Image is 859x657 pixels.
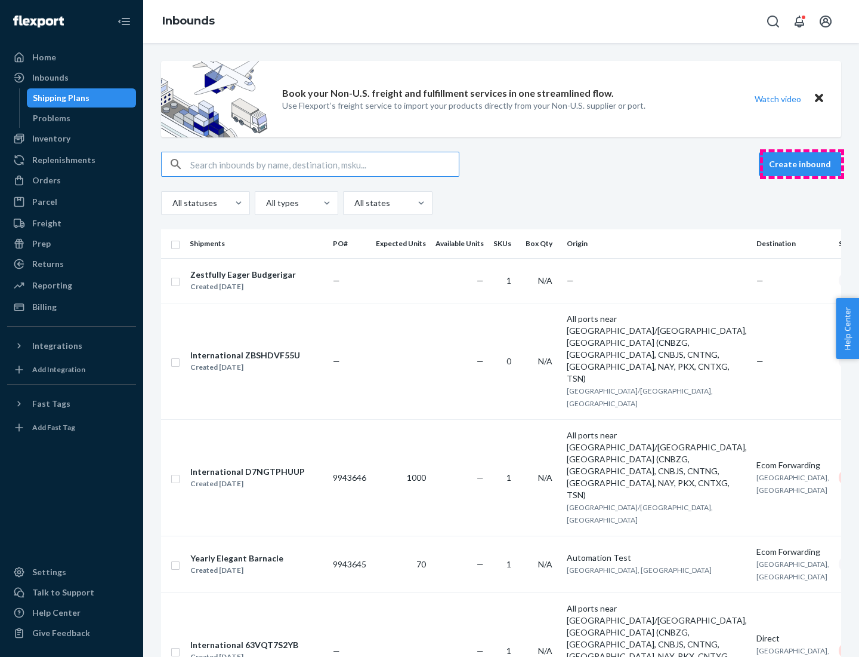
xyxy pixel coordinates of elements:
[32,422,75,432] div: Add Fast Tag
[477,275,484,285] span: —
[538,646,552,656] span: N/A
[567,275,574,285] span: —
[27,88,137,108] a: Shipping Plans
[7,418,136,437] a: Add Fast Tag
[567,386,713,408] span: [GEOGRAPHIC_DATA]/[GEOGRAPHIC_DATA], [GEOGRAPHIC_DATA]
[407,472,426,483] span: 1000
[7,254,136,274] a: Returns
[562,229,752,258] th: Origin
[112,10,136,33] button: Close Navigation
[567,503,713,524] span: [GEOGRAPHIC_DATA]/[GEOGRAPHIC_DATA], [GEOGRAPHIC_DATA]
[190,564,283,576] div: Created [DATE]
[32,627,90,639] div: Give Feedback
[33,112,70,124] div: Problems
[477,472,484,483] span: —
[333,275,340,285] span: —
[282,100,645,112] p: Use Flexport’s freight service to import your products directly from your Non-U.S. supplier or port.
[7,234,136,253] a: Prep
[190,152,459,176] input: Search inbounds by name, destination, msku...
[32,398,70,410] div: Fast Tags
[32,566,66,578] div: Settings
[567,313,747,385] div: All ports near [GEOGRAPHIC_DATA]/[GEOGRAPHIC_DATA], [GEOGRAPHIC_DATA] (CNBZG, [GEOGRAPHIC_DATA], ...
[567,429,747,501] div: All ports near [GEOGRAPHIC_DATA]/[GEOGRAPHIC_DATA], [GEOGRAPHIC_DATA] (CNBZG, [GEOGRAPHIC_DATA], ...
[538,559,552,569] span: N/A
[371,229,431,258] th: Expected Units
[506,646,511,656] span: 1
[416,559,426,569] span: 70
[787,10,811,33] button: Open notifications
[7,603,136,622] a: Help Center
[759,152,841,176] button: Create inbound
[190,639,298,651] div: International 63VQT7S2YB
[7,394,136,413] button: Fast Tags
[477,646,484,656] span: —
[7,297,136,317] a: Billing
[190,552,283,564] div: Yearly Elegant Barnacle
[190,281,296,293] div: Created [DATE]
[32,51,56,63] div: Home
[477,559,484,569] span: —
[32,133,70,145] div: Inventory
[32,217,61,229] div: Freight
[7,214,136,233] a: Freight
[814,10,838,33] button: Open account menu
[27,109,137,128] a: Problems
[190,269,296,281] div: Zestfully Eager Budgerigar
[333,356,340,366] span: —
[7,129,136,148] a: Inventory
[756,546,829,558] div: Ecom Forwarding
[265,197,266,209] input: All types
[32,238,51,250] div: Prep
[153,4,224,39] ol: breadcrumbs
[538,472,552,483] span: N/A
[32,174,61,186] div: Orders
[7,192,136,211] a: Parcel
[333,646,340,656] span: —
[752,229,834,258] th: Destination
[7,151,136,170] a: Replenishments
[190,466,305,478] div: International D7NGTPHUUP
[7,563,136,582] a: Settings
[32,340,82,352] div: Integrations
[171,197,172,209] input: All statuses
[756,459,829,471] div: Ecom Forwarding
[538,356,552,366] span: N/A
[7,360,136,379] a: Add Integration
[506,356,511,366] span: 0
[7,336,136,355] button: Integrations
[32,607,81,619] div: Help Center
[477,356,484,366] span: —
[328,419,371,536] td: 9943646
[162,14,215,27] a: Inbounds
[32,196,57,208] div: Parcel
[190,361,300,373] div: Created [DATE]
[7,624,136,643] button: Give Feedback
[32,587,94,598] div: Talk to Support
[7,171,136,190] a: Orders
[836,298,859,359] button: Help Center
[489,229,521,258] th: SKUs
[353,197,354,209] input: All states
[328,229,371,258] th: PO#
[756,275,764,285] span: —
[7,48,136,67] a: Home
[32,301,57,313] div: Billing
[7,68,136,87] a: Inbounds
[328,536,371,592] td: 9943645
[811,90,827,108] button: Close
[32,280,72,291] div: Reporting
[7,276,136,295] a: Reporting
[567,552,747,564] div: Automation Test
[190,478,305,490] div: Created [DATE]
[567,566,712,575] span: [GEOGRAPHIC_DATA], [GEOGRAPHIC_DATA]
[756,560,829,581] span: [GEOGRAPHIC_DATA], [GEOGRAPHIC_DATA]
[431,229,489,258] th: Available Units
[185,229,328,258] th: Shipments
[7,583,136,602] a: Talk to Support
[538,275,552,285] span: N/A
[756,473,829,495] span: [GEOGRAPHIC_DATA], [GEOGRAPHIC_DATA]
[506,472,511,483] span: 1
[32,364,85,374] div: Add Integration
[506,559,511,569] span: 1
